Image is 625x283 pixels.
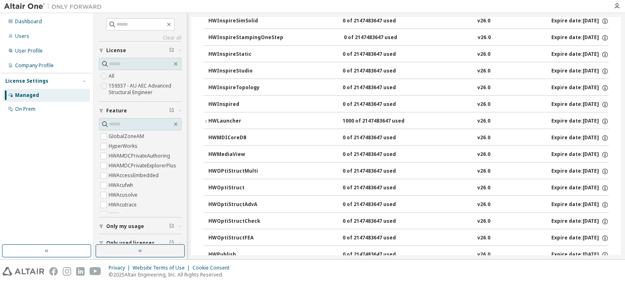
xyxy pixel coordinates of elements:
[477,218,490,225] div: v26.0
[109,265,133,271] div: Privacy
[208,246,609,264] button: HWPublish0 of 2147483647 usedv26.0Expire date:[DATE]
[109,81,181,97] label: 159337 - AU AEC Advanced Structural Engineer
[477,201,490,208] div: v26.0
[477,84,490,92] div: v26.0
[208,213,609,230] button: HWOptiStructCheck0 of 2147483647 usedv26.0Expire date:[DATE]
[551,201,609,208] div: Expire date: [DATE]
[15,92,39,99] div: Managed
[169,107,174,114] span: Clear filter
[208,151,282,158] div: HWMediaView
[99,234,181,252] button: Only used licenses
[477,134,490,142] div: v26.0
[477,101,490,108] div: v26.0
[76,267,85,276] img: linkedin.svg
[106,240,155,246] span: Only used licenses
[208,251,282,259] div: HWPublish
[99,35,181,41] a: Clear all
[208,96,609,114] button: HWInspired0 of 2147483647 usedv26.0Expire date:[DATE]
[477,168,490,175] div: v26.0
[109,161,178,171] label: HWAMDCPrivateExplorerPlus
[15,18,42,25] div: Dashboard
[109,200,138,210] label: HWAcutrace
[208,18,282,25] div: HWInspireSimSolid
[2,267,44,276] img: altair_logo.svg
[343,235,416,242] div: 0 of 2147483647 used
[208,68,282,75] div: HWInspireStudio
[109,71,116,81] label: All
[477,118,490,125] div: v26.0
[106,107,127,114] span: Feature
[208,134,282,142] div: HWMDICoreDB
[192,265,234,271] div: Cookie Consent
[208,79,609,97] button: HWInspireTopology0 of 2147483647 usedv26.0Expire date:[DATE]
[133,265,192,271] div: Website Terms of Use
[551,118,609,125] div: Expire date: [DATE]
[208,218,282,225] div: HWOptiStructCheck
[208,34,283,42] div: HWInspireStampingOneStep
[169,47,174,54] span: Clear filter
[15,106,35,112] div: On Prem
[99,217,181,235] button: Only my usage
[208,196,609,214] button: HWOptiStructAdvA0 of 2147483647 usedv26.0Expire date:[DATE]
[551,51,609,58] div: Expire date: [DATE]
[551,84,609,92] div: Expire date: [DATE]
[208,168,282,175] div: HWOPtiStructMulti
[343,134,416,142] div: 0 of 2147483647 used
[208,162,609,180] button: HWOPtiStructMulti0 of 2147483647 usedv26.0Expire date:[DATE]
[343,201,416,208] div: 0 of 2147483647 used
[203,112,609,130] button: HWLauncher1000 of 2147483647 usedv26.0Expire date:[DATE]
[551,251,609,259] div: Expire date: [DATE]
[208,29,609,47] button: HWInspireStampingOneStep0 of 2147483647 usedv26.0Expire date:[DATE]
[99,42,181,59] button: License
[477,68,490,75] div: v26.0
[208,62,609,80] button: HWInspireStudio0 of 2147483647 usedv26.0Expire date:[DATE]
[551,68,609,75] div: Expire date: [DATE]
[343,68,416,75] div: 0 of 2147483647 used
[477,51,490,58] div: v26.0
[477,184,490,192] div: v26.0
[551,151,609,158] div: Expire date: [DATE]
[99,102,181,120] button: Feature
[15,33,29,39] div: Users
[208,101,282,108] div: HWInspired
[208,146,609,164] button: HWMediaView0 of 2147483647 usedv26.0Expire date:[DATE]
[343,251,416,259] div: 0 of 2147483647 used
[4,2,106,11] img: Altair One
[109,141,139,151] label: HyperWorks
[343,101,416,108] div: 0 of 2147483647 used
[477,151,490,158] div: v26.0
[49,267,58,276] img: facebook.svg
[551,184,609,192] div: Expire date: [DATE]
[109,190,139,200] label: HWAcusolve
[343,18,416,25] div: 0 of 2147483647 used
[208,184,282,192] div: HWOptiStruct
[109,132,146,141] label: GlobalZoneAM
[343,51,416,58] div: 0 of 2147483647 used
[551,18,609,25] div: Expire date: [DATE]
[478,34,491,42] div: v26.0
[169,223,174,230] span: Clear filter
[208,84,282,92] div: HWInspireTopology
[109,210,137,219] label: HWAcuview
[343,118,416,125] div: 1000 of 2147483647 used
[109,151,172,161] label: HWAMDCPrivateAuthoring
[551,101,609,108] div: Expire date: [DATE]
[343,84,416,92] div: 0 of 2147483647 used
[208,129,609,147] button: HWMDICoreDB0 of 2147483647 usedv26.0Expire date:[DATE]
[109,180,135,190] label: HWAcufwh
[344,34,417,42] div: 0 of 2147483647 used
[343,218,416,225] div: 0 of 2147483647 used
[477,235,490,242] div: v26.0
[5,78,48,84] div: License Settings
[15,48,43,54] div: User Profile
[208,12,609,30] button: HWInspireSimSolid0 of 2147483647 usedv26.0Expire date:[DATE]
[208,179,609,197] button: HWOptiStruct0 of 2147483647 usedv26.0Expire date:[DATE]
[208,46,609,64] button: HWInspireStatic0 of 2147483647 usedv26.0Expire date:[DATE]
[551,218,609,225] div: Expire date: [DATE]
[15,62,54,69] div: Company Profile
[208,235,282,242] div: HWOptiStructFEA
[109,271,234,278] p: © 2025 Altair Engineering, Inc. All Rights Reserved.
[343,168,416,175] div: 0 of 2147483647 used
[109,171,160,180] label: HWAccessEmbedded
[551,168,609,175] div: Expire date: [DATE]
